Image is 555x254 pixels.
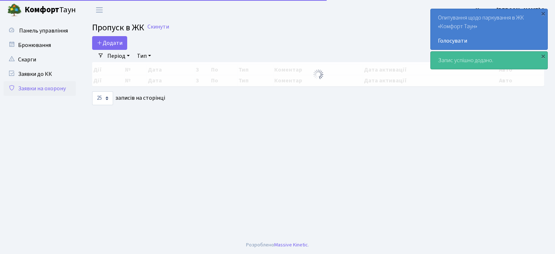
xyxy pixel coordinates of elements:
[476,6,546,14] a: Цитрус [PERSON_NAME] А.
[431,52,547,69] div: Запис успішно додано.
[25,4,59,16] b: Комфорт
[539,10,547,17] div: ×
[25,4,76,16] span: Таун
[438,36,540,45] a: Голосувати
[4,38,76,52] a: Бронювання
[90,4,108,16] button: Переключити навігацію
[147,23,169,30] a: Скинути
[92,36,127,50] a: Додати
[431,9,547,49] div: Опитування щодо паркування в ЖК «Комфорт Таун»
[97,39,122,47] span: Додати
[246,241,309,249] div: Розроблено .
[92,91,165,105] label: записів на сторінці
[104,50,133,62] a: Період
[134,50,154,62] a: Тип
[92,91,113,105] select: записів на сторінці
[92,21,144,34] span: Пропуск в ЖК
[539,52,547,60] div: ×
[4,23,76,38] a: Панель управління
[274,241,308,249] a: Massive Kinetic
[4,52,76,67] a: Скарги
[7,3,22,17] img: logo.png
[4,81,76,96] a: Заявки на охорону
[313,69,324,80] img: Обробка...
[4,67,76,81] a: Заявки до КК
[19,27,68,35] span: Панель управління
